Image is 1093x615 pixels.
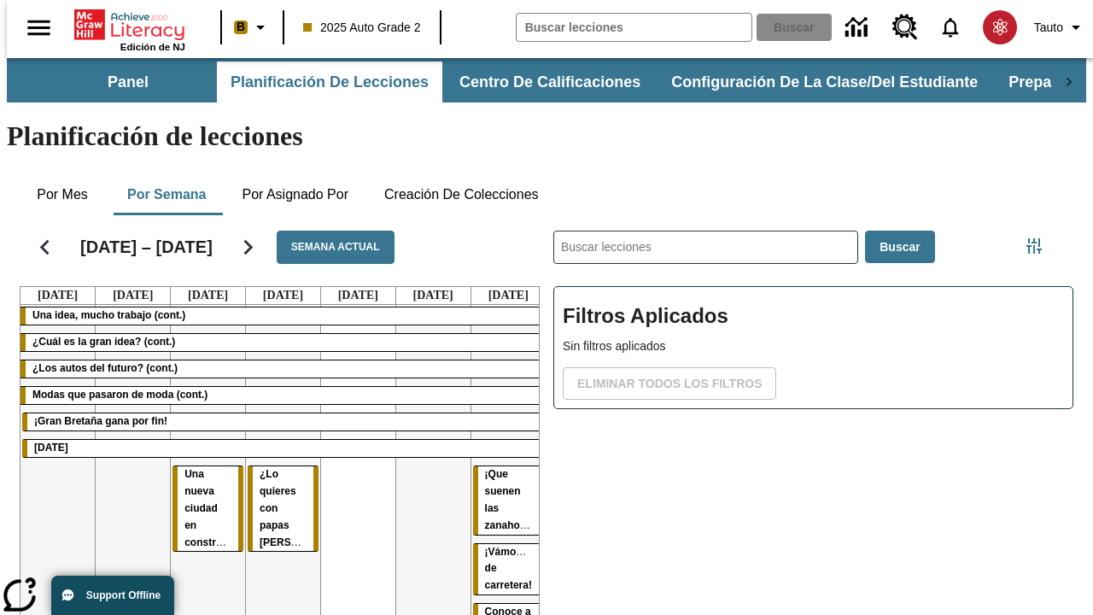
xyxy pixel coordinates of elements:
[371,174,552,215] button: Creación de colecciones
[34,442,68,454] span: Día del Trabajo
[172,466,243,552] div: Una nueva ciudad en construcción
[32,309,185,321] span: Una idea, mucho trabajo (cont.)
[446,61,654,102] button: Centro de calificaciones
[34,415,167,427] span: ¡Gran Bretaña gana por fin!
[248,466,319,552] div: ¿Lo quieres con papas fritas?
[983,10,1017,44] img: avatar image
[74,6,185,52] div: Portada
[109,287,156,304] a: 2 de septiembre de 2025
[410,287,457,304] a: 6 de septiembre de 2025
[217,61,442,102] button: Planificación de lecciones
[184,468,248,548] span: Una nueva ciudad en construcción
[43,61,213,102] button: Panel
[554,231,857,263] input: Buscar lecciones
[865,231,934,264] button: Buscar
[1027,12,1093,43] button: Perfil/Configuración
[41,61,1052,102] div: Subbarra de navegación
[303,19,421,37] span: 2025 Auto Grade 2
[227,12,278,43] button: Boost El color de la clase es anaranjado claro. Cambiar el color de la clase.
[20,387,546,404] div: Modas que pasaron de moda (cont.)
[485,468,542,531] span: ¡Que suenen las zanahorias!
[517,14,751,41] input: Buscar campo
[7,120,1086,152] h1: Planificación de lecciones
[553,286,1073,409] div: Filtros Aplicados
[86,589,161,601] span: Support Offline
[226,225,270,269] button: Seguir
[563,296,1064,337] h2: Filtros Aplicados
[260,468,352,548] span: ¿Lo quieres con papas fritas?
[260,287,307,304] a: 4 de septiembre de 2025
[835,4,882,51] a: Centro de información
[485,546,535,592] span: ¡Vámonos de carretera!
[184,287,231,304] a: 3 de septiembre de 2025
[51,576,174,615] button: Support Offline
[20,307,546,325] div: Una idea, mucho trabajo (cont.)
[7,58,1086,102] div: Subbarra de navegación
[658,61,991,102] button: Configuración de la clase/del estudiante
[563,337,1064,355] p: Sin filtros aplicados
[22,413,544,430] div: ¡Gran Bretaña gana por fin!
[928,5,973,50] a: Notificaciones
[114,174,219,215] button: Por semana
[32,362,178,374] span: ¿Los autos del futuro? (cont.)
[14,3,64,53] button: Abrir el menú lateral
[20,334,546,351] div: ¿Cuál es la gran idea? (cont.)
[20,174,105,215] button: Por mes
[22,440,544,457] div: Día del Trabajo
[237,16,245,38] span: B
[32,336,175,348] span: ¿Cuál es la gran idea? (cont.)
[485,287,532,304] a: 7 de septiembre de 2025
[20,360,546,378] div: ¿Los autos del futuro? (cont.)
[120,42,185,52] span: Edición de NJ
[74,8,185,42] a: Portada
[228,174,362,215] button: Por asignado por
[80,237,213,257] h2: [DATE] – [DATE]
[277,231,395,264] button: Semana actual
[882,4,928,50] a: Centro de recursos, Se abrirá en una pestaña nueva.
[1017,229,1051,263] button: Menú lateral de filtros
[335,287,382,304] a: 5 de septiembre de 2025
[1034,19,1063,37] span: Tauto
[32,389,207,401] span: Modas que pasaron de moda (cont.)
[473,544,544,595] div: ¡Vámonos de carretera!
[23,225,67,269] button: Regresar
[973,5,1027,50] button: Escoja un nuevo avatar
[1052,61,1086,102] div: Pestañas siguientes
[473,466,544,535] div: ¡Que suenen las zanahorias!
[34,287,81,304] a: 1 de septiembre de 2025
